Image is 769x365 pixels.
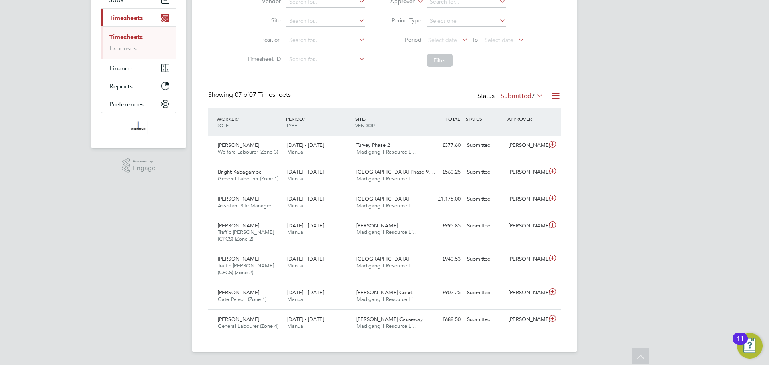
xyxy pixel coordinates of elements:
span: Manual [287,148,304,155]
div: APPROVER [505,112,547,126]
label: Period Type [385,17,421,24]
span: General Labourer (Zone 4) [218,323,278,329]
img: madigangill-logo-retina.png [129,121,147,134]
span: VENDOR [355,122,375,128]
div: 11 [737,339,744,349]
div: Submitted [464,193,505,206]
span: Madigangill Resource Li… [356,229,418,235]
span: Madigangill Resource Li… [356,323,418,329]
div: £1,175.00 [422,193,464,206]
div: £688.50 [422,313,464,326]
button: Filter [427,54,453,67]
span: [PERSON_NAME] [218,316,259,323]
span: Preferences [109,100,144,108]
span: [DATE] - [DATE] [287,222,324,229]
span: Madigangill Resource Li… [356,202,418,209]
span: Madigangill Resource Li… [356,175,418,182]
span: Assistant Site Manager [218,202,271,209]
button: Reports [101,77,176,95]
a: Go to home page [101,121,176,134]
div: [PERSON_NAME] [505,193,547,206]
label: Site [245,17,281,24]
div: Submitted [464,139,505,152]
span: Madigangill Resource Li… [356,296,418,303]
span: [PERSON_NAME] [218,222,259,229]
button: Timesheets [101,9,176,26]
span: Madigangill Resource Li… [356,148,418,155]
button: Open Resource Center, 11 new notifications [737,333,763,359]
span: Timesheets [109,14,143,22]
span: Traffic [PERSON_NAME] (CPCS) (Zone 2) [218,229,274,242]
span: Reports [109,82,133,90]
span: / [237,116,239,122]
span: [DATE] - [DATE] [287,195,324,202]
div: Submitted [464,166,505,179]
span: [PERSON_NAME] Court [356,289,412,296]
a: Expenses [109,44,137,52]
input: Select one [427,16,506,27]
span: [DATE] - [DATE] [287,255,324,262]
div: Submitted [464,286,505,299]
input: Search for... [286,54,365,65]
span: [DATE] - [DATE] [287,289,324,296]
div: Status [477,91,545,102]
span: [DATE] - [DATE] [287,316,324,323]
input: Search for... [286,35,365,46]
span: Powered by [133,158,155,165]
span: Madigangill Resource Li… [356,262,418,269]
span: [GEOGRAPHIC_DATA] [356,255,409,262]
span: Manual [287,202,304,209]
div: £995.85 [422,219,464,233]
div: £902.25 [422,286,464,299]
div: Showing [208,91,292,99]
button: Preferences [101,95,176,113]
span: Select date [428,36,457,44]
span: [PERSON_NAME] [218,195,259,202]
span: TOTAL [445,116,460,122]
div: [PERSON_NAME] [505,166,547,179]
span: Manual [287,296,304,303]
a: Powered byEngage [122,158,156,173]
span: / [365,116,366,122]
span: 07 of [235,91,249,99]
div: [PERSON_NAME] [505,253,547,266]
span: [PERSON_NAME] [356,222,398,229]
span: Bright Kabagambe [218,168,262,175]
button: Finance [101,59,176,77]
span: ROLE [217,122,229,128]
div: [PERSON_NAME] [505,313,547,326]
span: Finance [109,64,132,72]
span: [GEOGRAPHIC_DATA] [356,195,409,202]
span: [PERSON_NAME] [218,255,259,262]
div: Timesheets [101,26,176,59]
div: [PERSON_NAME] [505,219,547,233]
span: [DATE] - [DATE] [287,168,324,175]
div: Submitted [464,219,505,233]
span: Manual [287,175,304,182]
div: Submitted [464,253,505,266]
div: [PERSON_NAME] [505,139,547,152]
span: To [470,34,480,45]
span: Select date [485,36,513,44]
span: Manual [287,229,304,235]
span: [DATE] - [DATE] [287,142,324,148]
span: / [303,116,305,122]
span: 7 [531,92,535,100]
div: £377.60 [422,139,464,152]
div: WORKER [215,112,284,132]
span: TYPE [286,122,297,128]
div: £940.53 [422,253,464,266]
div: £560.25 [422,166,464,179]
span: [GEOGRAPHIC_DATA] Phase 9.… [356,168,435,175]
div: [PERSON_NAME] [505,286,547,299]
span: [PERSON_NAME] Causeway [356,316,423,323]
label: Period [385,36,421,43]
label: Submitted [501,92,543,100]
div: SITE [353,112,423,132]
span: Manual [287,262,304,269]
div: Submitted [464,313,505,326]
label: Timesheet ID [245,55,281,62]
label: Position [245,36,281,43]
span: 07 Timesheets [235,91,291,99]
span: Engage [133,165,155,172]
